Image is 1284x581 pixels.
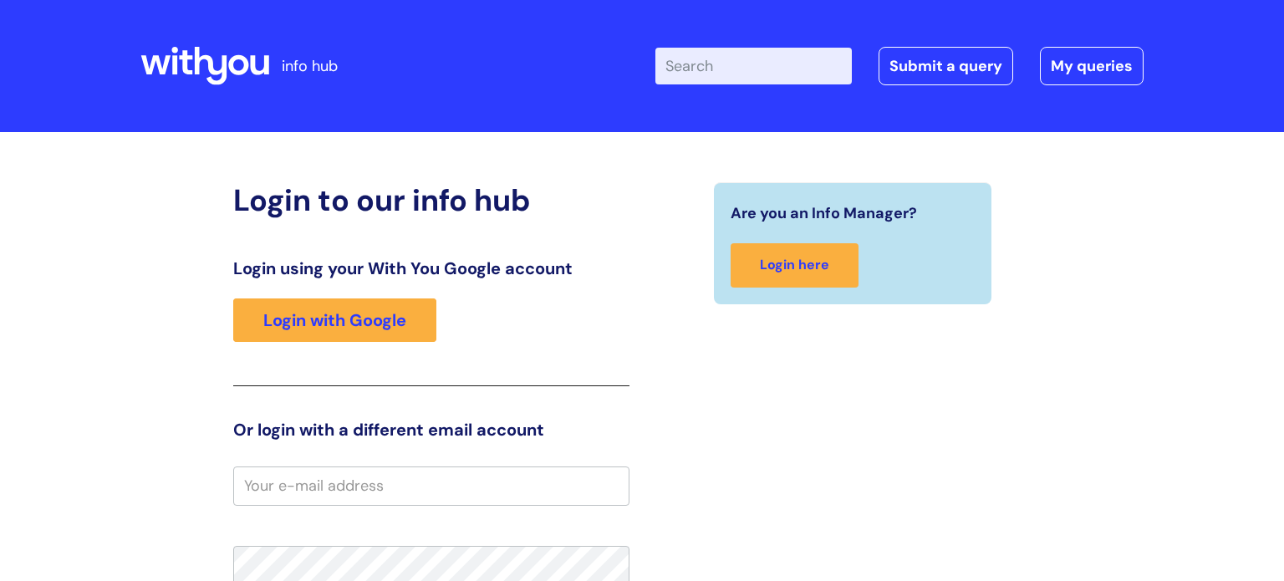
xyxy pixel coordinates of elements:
h3: Login using your With You Google account [233,258,629,278]
h2: Login to our info hub [233,182,629,218]
span: Are you an Info Manager? [731,200,917,227]
p: info hub [282,53,338,79]
a: Login with Google [233,298,436,342]
a: Submit a query [879,47,1013,85]
a: Login here [731,243,859,288]
h3: Or login with a different email account [233,420,629,440]
input: Your e-mail address [233,466,629,505]
a: My queries [1040,47,1144,85]
input: Search [655,48,852,84]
